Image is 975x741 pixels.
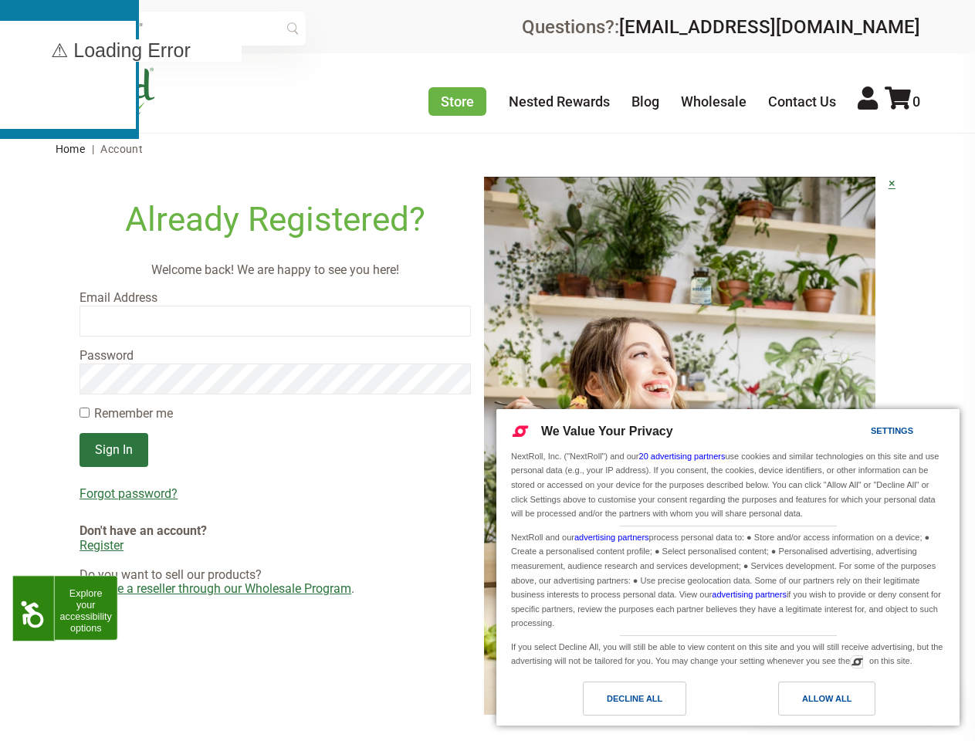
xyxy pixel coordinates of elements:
[80,523,207,538] strong: Don't have an account?
[80,568,471,597] div: Do you want to sell our products? .
[94,407,173,421] label: Remember me
[484,177,875,715] img: login-image.jpg
[56,143,86,155] a: Home
[80,262,471,279] p: Welcome back! We are happy to see you here!
[631,93,659,110] a: Blog
[885,93,920,110] a: 0
[912,93,920,110] span: 0
[728,682,950,723] a: Allow All
[80,581,351,596] a: Become a reseller through our Wholesale Program
[681,93,746,110] a: Wholesale
[509,93,610,110] a: Nested Rewards
[88,143,98,155] span: |
[80,291,471,305] label: Email Address
[56,12,306,46] input: Try "Sleeping"
[80,486,178,501] u: Forgot password?
[100,143,143,155] span: Account
[48,12,200,35] span: The Nested Loyalty Program
[607,690,662,707] div: Decline All
[802,690,851,707] div: Allow All
[508,448,948,523] div: NextRoll, Inc. ("NextRoll") and our use cookies and similar technologies on this site and use per...
[80,349,471,363] label: Password
[80,487,471,501] a: Forgot password?
[428,87,486,116] a: Store
[508,526,948,632] div: NextRoll and our process personal data to: ● Store and/or access information on a device; ● Creat...
[619,16,920,38] a: [EMAIL_ADDRESS][DOMAIN_NAME]
[889,177,895,718] a: ×
[508,636,948,670] div: If you select Decline All, you will still be able to view content on this site and you will still...
[80,200,471,239] h1: Already Registered?
[768,93,836,110] a: Contact Us
[522,18,920,36] div: Questions?:
[871,422,913,439] div: Settings
[844,418,881,447] a: Settings
[506,682,728,723] a: Decline All
[56,134,920,164] nav: breadcrumbs
[574,533,649,542] a: advertising partners
[712,590,787,599] a: advertising partners
[80,538,124,553] a: Register
[541,425,673,438] span: We Value Your Privacy
[80,433,148,467] input: Sign In
[639,452,726,461] a: 20 advertising partners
